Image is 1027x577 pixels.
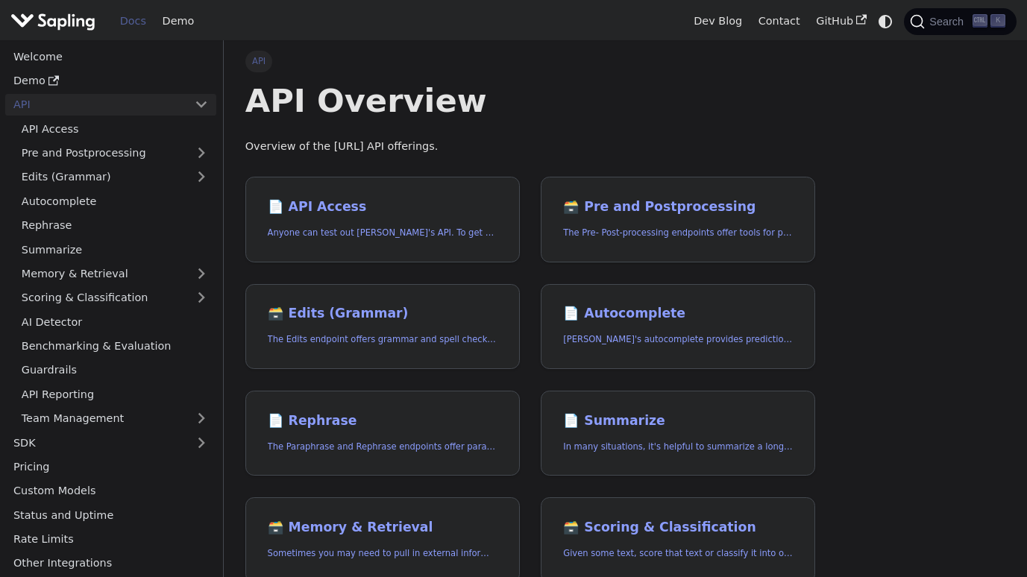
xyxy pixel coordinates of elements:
a: Welcome [5,45,216,67]
h2: Memory & Retrieval [268,520,497,536]
button: Collapse sidebar category 'API' [186,94,216,116]
nav: Breadcrumbs [245,51,816,72]
a: SDK [5,432,186,453]
a: Contact [750,10,808,33]
a: Demo [5,70,216,92]
a: 🗃️ Edits (Grammar)The Edits endpoint offers grammar and spell checking. [245,284,520,370]
a: 🗃️ Pre and PostprocessingThe Pre- Post-processing endpoints offer tools for preparing your text d... [541,177,815,262]
button: Switch between dark and light mode (currently system mode) [875,10,896,32]
h2: Edits (Grammar) [268,306,497,322]
button: Search (Ctrl+K) [904,8,1016,35]
a: 📄️ API AccessAnyone can test out [PERSON_NAME]'s API. To get started with the API, simply: [245,177,520,262]
p: The Paraphrase and Rephrase endpoints offer paraphrasing for particular styles. [268,440,497,454]
a: Team Management [13,408,216,429]
a: API [5,94,186,116]
p: Anyone can test out Sapling's API. To get started with the API, simply: [268,226,497,240]
a: Scoring & Classification [13,287,216,309]
a: Pricing [5,456,216,478]
a: Autocomplete [13,190,216,212]
h2: Pre and Postprocessing [563,199,793,215]
p: The Edits endpoint offers grammar and spell checking. [268,332,497,347]
a: Custom Models [5,480,216,502]
p: Overview of the [URL] API offerings. [245,138,816,156]
p: Sometimes you may need to pull in external information that doesn't fit in the context size of an... [268,546,497,561]
p: In many situations, it's helpful to summarize a longer document into a shorter, more easily diges... [563,440,793,454]
img: Sapling.ai [10,10,95,32]
a: Demo [154,10,202,33]
a: 📄️ SummarizeIn many situations, it's helpful to summarize a longer document into a shorter, more ... [541,391,815,476]
a: GitHub [808,10,874,33]
a: Other Integrations [5,552,216,574]
a: Pre and Postprocessing [13,142,216,164]
a: AI Detector [13,311,216,332]
a: Sapling.ai [10,10,101,32]
a: Status and Uptime [5,504,216,526]
a: Guardrails [13,359,216,381]
h2: Rephrase [268,413,497,429]
a: 📄️ RephraseThe Paraphrase and Rephrase endpoints offer paraphrasing for particular styles. [245,391,520,476]
a: Summarize [13,239,216,260]
h1: API Overview [245,81,816,121]
a: Memory & Retrieval [13,263,216,285]
a: 📄️ Autocomplete[PERSON_NAME]'s autocomplete provides predictions of the next few characters or words [541,284,815,370]
h2: Scoring & Classification [563,520,793,536]
button: Expand sidebar category 'SDK' [186,432,216,453]
h2: API Access [268,199,497,215]
a: API Reporting [13,383,216,405]
a: Rephrase [13,215,216,236]
a: API Access [13,118,216,139]
p: The Pre- Post-processing endpoints offer tools for preparing your text data for ingestation as we... [563,226,793,240]
h2: Autocomplete [563,306,793,322]
a: Docs [112,10,154,33]
h2: Summarize [563,413,793,429]
a: Rate Limits [5,529,216,550]
p: Sapling's autocomplete provides predictions of the next few characters or words [563,332,793,347]
a: Dev Blog [685,10,750,33]
p: Given some text, score that text or classify it into one of a set of pre-specified categories. [563,546,793,561]
span: API [245,51,273,72]
a: Edits (Grammar) [13,166,216,188]
span: Search [925,16,973,28]
a: Benchmarking & Evaluation [13,335,216,357]
kbd: K [990,14,1005,28]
